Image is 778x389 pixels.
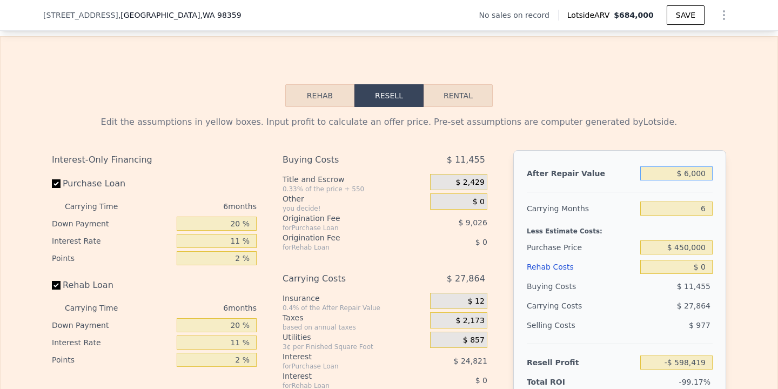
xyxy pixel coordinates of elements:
[52,179,61,188] input: Purchase Loan
[283,185,426,193] div: 0.33% of the price + 550
[527,199,636,218] div: Carrying Months
[285,84,354,107] button: Rehab
[468,297,485,306] span: $ 12
[283,312,426,323] div: Taxes
[455,178,484,187] span: $ 2,429
[283,213,403,224] div: Origination Fee
[283,150,403,170] div: Buying Costs
[527,164,636,183] div: After Repair Value
[52,281,61,290] input: Rehab Loan
[527,296,594,316] div: Carrying Costs
[283,293,426,304] div: Insurance
[52,317,172,334] div: Down Payment
[713,4,735,26] button: Show Options
[454,357,487,365] span: $ 24,821
[283,304,426,312] div: 0.4% of the After Repair Value
[677,282,710,291] span: $ 11,455
[283,243,403,252] div: for Rehab Loan
[689,321,710,330] span: $ 977
[283,351,403,362] div: Interest
[473,197,485,207] span: $ 0
[667,5,705,25] button: SAVE
[283,232,403,243] div: Origination Fee
[200,11,241,19] span: , WA 98359
[283,174,426,185] div: Title and Escrow
[527,277,636,296] div: Buying Costs
[52,276,172,295] label: Rehab Loan
[679,378,710,386] span: -99.17%
[677,301,710,310] span: $ 27,864
[614,11,654,19] span: $684,000
[283,224,403,232] div: for Purchase Loan
[43,10,118,21] span: [STREET_ADDRESS]
[354,84,424,107] button: Resell
[283,193,426,204] div: Other
[447,269,485,289] span: $ 27,864
[52,116,726,129] div: Edit the assumptions in yellow boxes. Input profit to calculate an offer price. Pre-set assumptio...
[52,215,172,232] div: Down Payment
[475,238,487,246] span: $ 0
[527,316,636,335] div: Selling Costs
[527,353,636,372] div: Resell Profit
[527,257,636,277] div: Rehab Costs
[455,316,484,326] span: $ 2,173
[458,218,487,227] span: $ 9,026
[283,204,426,213] div: you decide!
[52,174,172,193] label: Purchase Loan
[283,269,403,289] div: Carrying Costs
[52,334,172,351] div: Interest Rate
[527,377,594,387] div: Total ROI
[463,336,485,345] span: $ 857
[52,351,172,368] div: Points
[52,250,172,267] div: Points
[139,198,257,215] div: 6 months
[283,343,426,351] div: 3¢ per Finished Square Foot
[475,376,487,385] span: $ 0
[65,299,135,317] div: Carrying Time
[424,84,493,107] button: Rental
[283,323,426,332] div: based on annual taxes
[283,362,403,371] div: for Purchase Loan
[567,10,614,21] span: Lotside ARV
[527,218,713,238] div: Less Estimate Costs:
[479,10,558,21] div: No sales on record
[52,232,172,250] div: Interest Rate
[447,150,485,170] span: $ 11,455
[527,238,636,257] div: Purchase Price
[283,332,426,343] div: Utilities
[139,299,257,317] div: 6 months
[65,198,135,215] div: Carrying Time
[118,10,242,21] span: , [GEOGRAPHIC_DATA]
[52,150,257,170] div: Interest-Only Financing
[283,371,403,381] div: Interest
